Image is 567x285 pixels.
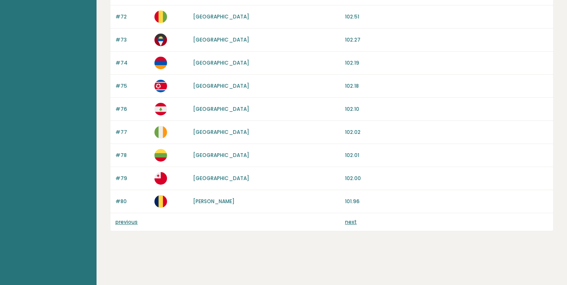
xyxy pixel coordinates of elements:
a: [GEOGRAPHIC_DATA] [193,128,249,136]
p: #72 [115,13,149,21]
p: 101.96 [345,198,548,205]
p: 102.02 [345,128,548,136]
a: [GEOGRAPHIC_DATA] [193,59,249,66]
img: ag.svg [154,34,167,46]
p: 102.18 [345,82,548,90]
a: [GEOGRAPHIC_DATA] [193,82,249,89]
p: #74 [115,59,149,67]
a: [GEOGRAPHIC_DATA] [193,36,249,43]
a: [PERSON_NAME] [193,198,235,205]
a: [GEOGRAPHIC_DATA] [193,152,249,159]
img: kp.svg [154,80,167,92]
img: td.svg [154,195,167,208]
p: #76 [115,105,149,113]
img: to.svg [154,172,167,185]
p: 102.10 [345,105,548,113]
img: gn.svg [154,10,167,23]
p: #78 [115,152,149,159]
img: lb.svg [154,103,167,115]
p: #79 [115,175,149,182]
p: 102.19 [345,59,548,67]
p: #77 [115,128,149,136]
p: #73 [115,36,149,44]
p: 102.01 [345,152,548,159]
img: am.svg [154,57,167,69]
p: #80 [115,198,149,205]
a: previous [115,218,138,225]
a: [GEOGRAPHIC_DATA] [193,13,249,20]
a: next [345,218,357,225]
a: [GEOGRAPHIC_DATA] [193,175,249,182]
p: 102.27 [345,36,548,44]
p: 102.51 [345,13,548,21]
img: lt.svg [154,149,167,162]
a: [GEOGRAPHIC_DATA] [193,105,249,112]
p: 102.00 [345,175,548,182]
p: #75 [115,82,149,90]
img: ie.svg [154,126,167,139]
